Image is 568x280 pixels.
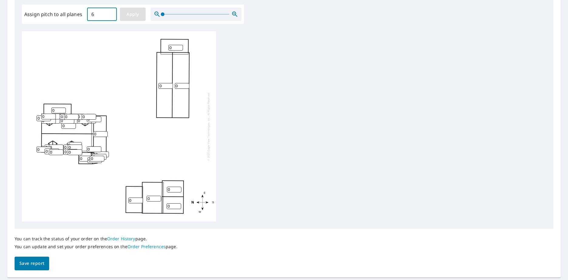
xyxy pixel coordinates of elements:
label: Assign pitch to all planes [24,11,82,18]
a: Order Preferences [127,244,166,249]
span: Apply [125,11,141,18]
input: 00.0 [87,6,117,23]
a: Order History [107,236,135,242]
button: Save report [15,257,49,270]
p: You can track the status of your order on the page. [15,236,177,242]
p: You can update and set your order preferences on the page. [15,244,177,249]
button: Apply [120,8,146,21]
span: Save report [19,260,44,267]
